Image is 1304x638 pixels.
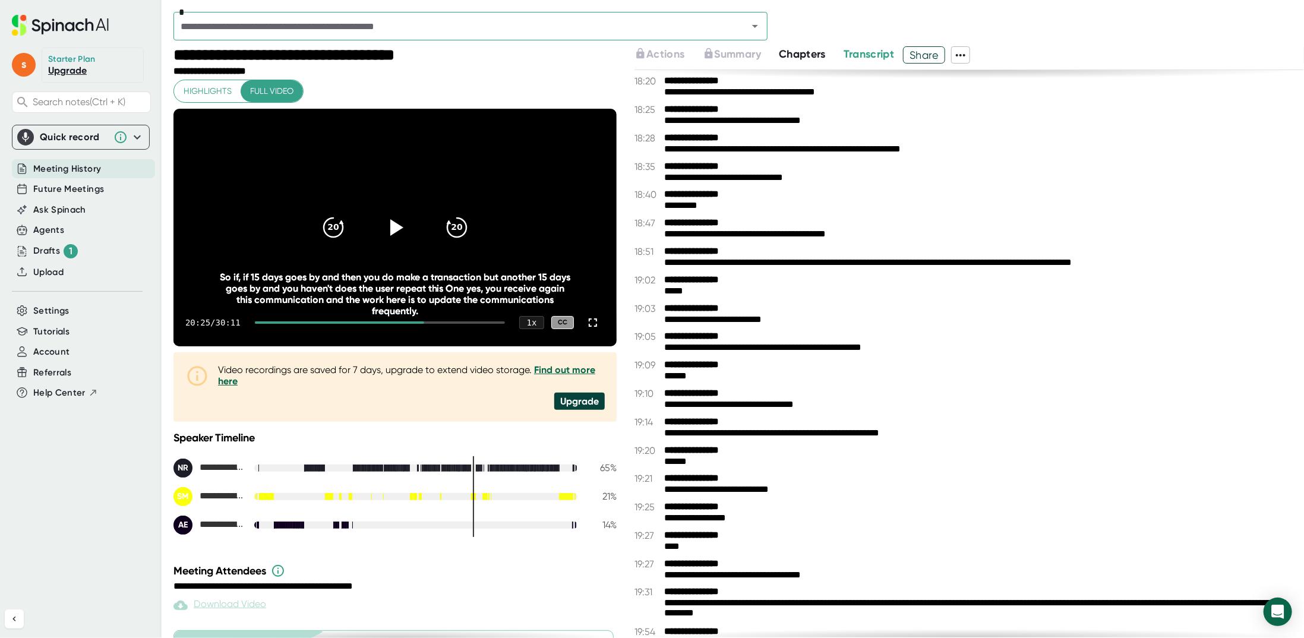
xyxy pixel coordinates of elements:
div: So if, if 15 days goes by and then you do make a transaction but another 15 days goes by and you ... [218,271,573,317]
div: Video recordings are saved for 7 days, upgrade to extend video storage. [218,364,605,387]
span: 19:05 [634,331,661,342]
span: 18:51 [634,246,661,257]
div: CC [551,316,574,330]
button: Collapse sidebar [5,609,24,628]
span: Summary [715,48,761,61]
span: 19:03 [634,303,661,314]
button: Settings [33,304,70,318]
button: Highlights [174,80,241,102]
button: Summary [703,46,761,62]
button: Meeting History [33,162,101,176]
span: 19:02 [634,274,661,286]
div: Quick record [17,125,144,149]
div: 20:25 / 30:11 [185,318,241,327]
button: Transcript [844,46,895,62]
span: 18:40 [634,189,661,200]
span: 18:25 [634,104,661,115]
span: 19:20 [634,445,661,456]
span: Share [904,45,945,65]
span: 19:25 [634,501,661,513]
button: Future Meetings [33,182,104,196]
button: Agents [33,223,64,237]
div: Upgrade [554,393,605,410]
span: 19:54 [634,626,661,637]
button: Open [747,18,763,34]
button: Tutorials [33,325,70,339]
button: Help Center [33,386,98,400]
span: 18:47 [634,217,661,229]
div: 1 [64,244,78,258]
div: Paid feature [173,598,266,612]
button: Upload [33,266,64,279]
span: 18:28 [634,132,661,144]
span: Help Center [33,386,86,400]
span: 19:14 [634,416,661,428]
div: Upgrade to access [634,46,702,64]
span: 19:27 [634,558,661,570]
div: Stephen Markovitch [173,487,245,506]
div: Speaker Timeline [173,431,617,444]
span: 19:10 [634,388,661,399]
button: Chapters [779,46,826,62]
span: 19:31 [634,586,661,598]
span: Search notes (Ctrl + K) [33,96,147,108]
span: 18:20 [634,75,661,87]
span: Transcript [844,48,895,61]
div: Meeting Attendees [173,564,620,578]
div: AE [173,516,192,535]
a: Find out more here [218,364,595,387]
span: 18:35 [634,161,661,172]
div: 1 x [519,316,544,329]
span: Actions [646,48,684,61]
div: 21 % [587,491,617,502]
button: Actions [634,46,684,62]
button: Account [33,345,70,359]
button: Drafts 1 [33,244,78,258]
div: NR [173,459,192,478]
span: Full video [250,84,293,99]
span: Highlights [184,84,232,99]
div: Amilcar Erazo [173,516,245,535]
span: 19:27 [634,530,661,541]
a: Upgrade [48,65,87,76]
button: Ask Spinach [33,203,86,217]
div: Drafts [33,244,78,258]
button: Share [903,46,945,64]
div: 14 % [587,519,617,530]
div: Quick record [40,131,108,143]
div: 65 % [587,462,617,473]
button: Full video [241,80,303,102]
div: Upgrade to access [703,46,779,64]
div: Open Intercom Messenger [1264,598,1292,626]
div: Nicolás Redondo [173,459,245,478]
span: 19:21 [634,473,661,484]
div: Starter Plan [48,54,96,65]
span: Chapters [779,48,826,61]
div: SM [173,487,192,506]
span: s [12,53,36,77]
button: Referrals [33,366,71,380]
span: 19:09 [634,359,661,371]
